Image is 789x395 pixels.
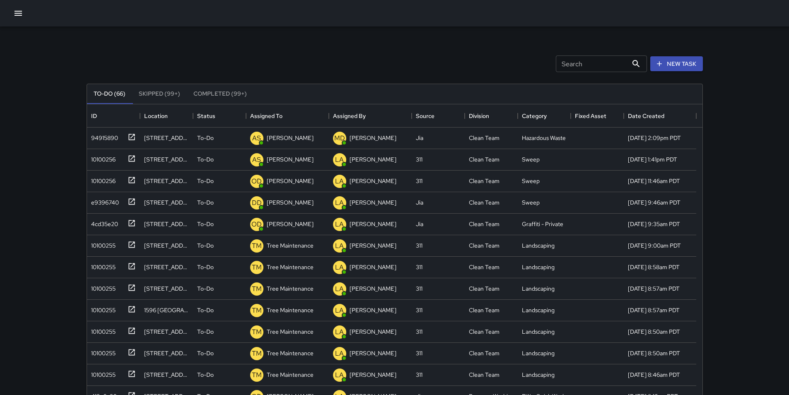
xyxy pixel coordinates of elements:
[571,104,624,128] div: Fixed Asset
[335,370,344,380] p: LA
[197,220,214,228] p: To-Do
[522,306,555,314] div: Landscaping
[252,263,262,272] p: TM
[522,349,555,357] div: Landscaping
[193,104,246,128] div: Status
[416,284,422,293] div: 311
[522,371,555,379] div: Landscaping
[416,177,422,185] div: 311
[416,198,423,207] div: Jia
[251,219,262,229] p: OD
[246,104,329,128] div: Assigned To
[350,306,396,314] p: [PERSON_NAME]
[88,173,116,185] div: 10100256
[144,328,189,336] div: 30 Rose Street
[628,134,681,142] div: 9/5/2025, 2:09pm PDT
[144,134,189,142] div: 1520 Market Street
[624,104,696,128] div: Date Created
[329,104,412,128] div: Assigned By
[350,328,396,336] p: [PERSON_NAME]
[416,328,422,336] div: 311
[197,328,214,336] p: To-Do
[252,370,262,380] p: TM
[197,104,215,128] div: Status
[628,198,680,207] div: 9/5/2025, 9:46am PDT
[197,263,214,271] p: To-Do
[350,220,396,228] p: [PERSON_NAME]
[144,284,189,293] div: 1600 Market Street
[350,284,396,293] p: [PERSON_NAME]
[628,104,664,128] div: Date Created
[144,306,189,314] div: 1596 Market Street
[88,346,116,357] div: 10100255
[469,134,499,142] div: Clean Team
[197,284,214,293] p: To-Do
[469,198,499,207] div: Clean Team
[197,349,214,357] p: To-Do
[132,84,187,104] button: Skipped (99+)
[267,198,314,207] p: [PERSON_NAME]
[88,195,119,207] div: e9396740
[267,328,314,336] p: Tree Maintenance
[252,327,262,337] p: TM
[416,349,422,357] div: 311
[416,155,422,164] div: 311
[252,306,262,316] p: TM
[522,104,547,128] div: Category
[144,349,189,357] div: 38 Rose Street
[350,349,396,357] p: [PERSON_NAME]
[522,241,555,250] div: Landscaping
[267,306,314,314] p: Tree Maintenance
[144,198,189,207] div: 679 Golden Gate Avenue
[144,220,189,228] div: 601 Mcallister Street
[197,134,214,142] p: To-Do
[197,306,214,314] p: To-Do
[469,328,499,336] div: Clean Team
[469,177,499,185] div: Clean Team
[522,155,540,164] div: Sweep
[628,241,681,250] div: 9/5/2025, 9:00am PDT
[650,56,703,72] button: New Task
[416,104,434,128] div: Source
[416,220,423,228] div: Jia
[267,220,314,228] p: [PERSON_NAME]
[335,241,344,251] p: LA
[333,104,366,128] div: Assigned By
[88,152,116,164] div: 10100256
[197,177,214,185] p: To-Do
[628,220,680,228] div: 9/5/2025, 9:35am PDT
[628,284,680,293] div: 9/5/2025, 8:57am PDT
[88,217,118,228] div: 4cd35e20
[522,134,566,142] div: Hazardous Waste
[267,155,314,164] p: [PERSON_NAME]
[252,155,261,165] p: AS
[350,155,396,164] p: [PERSON_NAME]
[335,349,344,359] p: LA
[335,306,344,316] p: LA
[88,281,116,293] div: 10100255
[197,155,214,164] p: To-Do
[628,349,680,357] div: 9/5/2025, 8:50am PDT
[91,104,97,128] div: ID
[87,84,132,104] button: To-Do (66)
[469,104,489,128] div: Division
[522,198,540,207] div: Sweep
[252,133,261,143] p: AS
[140,104,193,128] div: Location
[187,84,253,104] button: Completed (99+)
[416,263,422,271] div: 311
[465,104,518,128] div: Division
[88,324,116,336] div: 10100255
[522,328,555,336] div: Landscaping
[628,155,677,164] div: 9/5/2025, 1:41pm PDT
[412,104,465,128] div: Source
[144,155,189,164] div: 150 Franklin Street
[350,241,396,250] p: [PERSON_NAME]
[469,220,499,228] div: Clean Team
[335,284,344,294] p: LA
[335,263,344,272] p: LA
[522,284,555,293] div: Landscaping
[335,198,344,208] p: LA
[334,133,345,143] p: MD
[267,134,314,142] p: [PERSON_NAME]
